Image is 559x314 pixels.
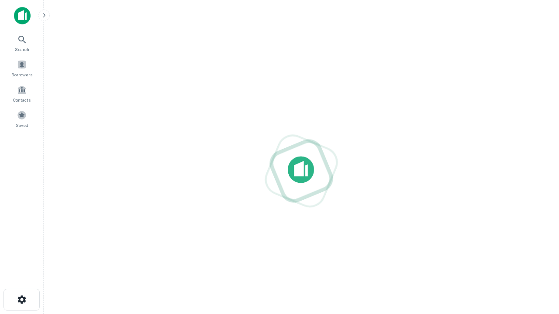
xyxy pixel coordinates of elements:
span: Saved [16,122,28,129]
span: Contacts [13,96,31,103]
img: capitalize-icon.png [14,7,31,24]
a: Contacts [3,82,41,105]
a: Borrowers [3,56,41,80]
span: Borrowers [11,71,32,78]
iframe: Chat Widget [515,244,559,286]
a: Saved [3,107,41,130]
span: Search [15,46,29,53]
a: Search [3,31,41,55]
